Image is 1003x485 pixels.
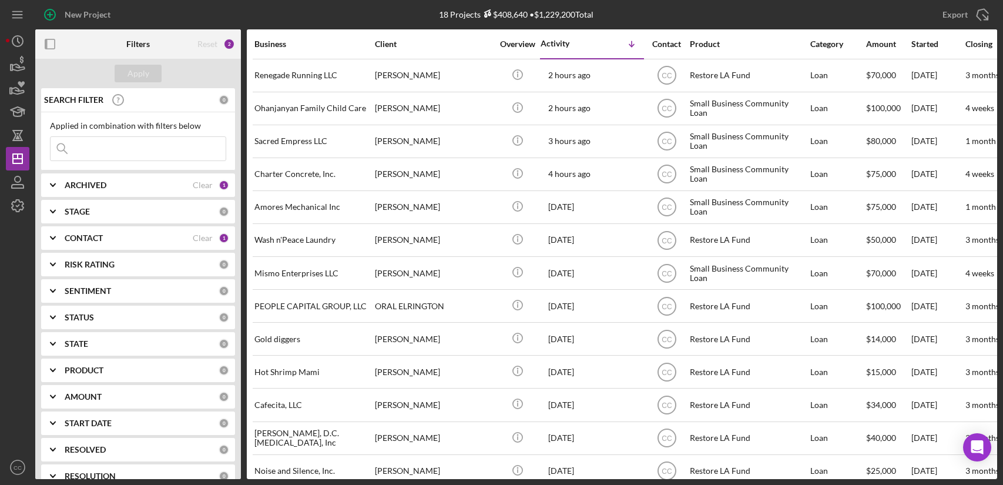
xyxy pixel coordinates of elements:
div: Wash n'Peace Laundry [254,225,372,256]
div: Restore LA Fund [690,290,807,322]
time: 2025-09-09 19:26 [548,269,574,278]
span: $75,000 [866,169,896,179]
div: Small Business Community Loan [690,126,807,157]
time: 3 months [965,400,999,410]
span: $40,000 [866,433,896,443]
text: CC [662,105,672,113]
time: 4 weeks [965,169,994,179]
text: CC [662,138,672,146]
div: Loan [810,126,865,157]
div: 0 [219,206,229,217]
b: ARCHIVED [65,180,106,190]
div: 0 [219,312,229,323]
span: $100,000 [866,301,901,311]
div: [PERSON_NAME] [375,423,492,454]
span: $25,000 [866,466,896,476]
div: [DATE] [911,126,964,157]
div: 0 [219,95,229,105]
span: $70,000 [866,70,896,80]
div: [DATE] [911,192,964,223]
button: New Project [35,3,122,26]
div: Business [254,39,372,49]
div: New Project [65,3,110,26]
span: $50,000 [866,235,896,245]
time: 4 weeks [965,268,994,278]
text: CC [662,72,672,80]
time: 2025-09-11 17:34 [548,169,591,179]
div: 0 [219,418,229,429]
span: $100,000 [866,103,901,113]
b: RESOLVED [65,445,106,454]
div: 0 [219,286,229,296]
div: Client [375,39,492,49]
div: [DATE] [911,389,964,420]
div: $408,640 [481,9,528,19]
div: Sacred Empress LLC [254,126,372,157]
time: 1 month [965,202,996,212]
div: [DATE] [911,356,964,387]
div: Restore LA Fund [690,423,807,454]
div: Ohanjanyan Family Child Care [254,93,372,124]
div: [DATE] [911,257,964,289]
div: Loan [810,423,865,454]
div: Loan [810,192,865,223]
span: $70,000 [866,268,896,278]
div: Mismo Enterprises LLC [254,257,372,289]
div: Loan [810,60,865,91]
text: CC [662,467,672,476]
b: SEARCH FILTER [44,95,103,105]
span: $15,000 [866,367,896,377]
b: START DATE [65,419,112,428]
text: CC [662,302,672,310]
div: Restore LA Fund [690,225,807,256]
div: 2 [223,38,235,50]
div: [DATE] [911,423,964,454]
b: CONTACT [65,233,103,243]
div: [DATE] [911,159,964,190]
div: Loan [810,389,865,420]
time: 3 months [965,70,999,80]
div: 0 [219,365,229,376]
div: Small Business Community Loan [690,93,807,124]
div: [PERSON_NAME] [375,159,492,190]
div: Restore LA Fund [690,389,807,420]
div: Loan [810,257,865,289]
span: $34,000 [866,400,896,410]
div: Amores Mechanical Inc [254,192,372,223]
div: [PERSON_NAME] [375,60,492,91]
b: RISK RATING [65,260,115,269]
time: 2025-09-11 19:48 [548,71,591,80]
div: [DATE] [911,225,964,256]
div: Small Business Community Loan [690,192,807,223]
div: Category [810,39,865,49]
time: 2025-09-05 06:33 [548,433,574,443]
div: Loan [810,225,865,256]
div: Clear [193,180,213,190]
div: [PERSON_NAME] [375,323,492,354]
time: 2025-09-09 17:24 [548,302,574,311]
div: 1 [219,180,229,190]
div: Restore LA Fund [690,323,807,354]
div: Amount [866,39,910,49]
div: Loan [810,93,865,124]
div: Product [690,39,807,49]
b: STATE [65,339,88,349]
div: Small Business Community Loan [690,159,807,190]
text: CC [662,368,672,376]
div: Apply [128,65,149,82]
div: Started [911,39,964,49]
time: 2025-09-06 00:57 [548,367,574,377]
div: Applied in combination with filters below [50,121,226,131]
div: [DATE] [911,60,964,91]
div: Gold diggers [254,323,372,354]
div: 0 [219,444,229,455]
time: 2025-09-07 09:24 [548,335,574,344]
div: Overview [495,39,539,49]
div: Restore LA Fund [690,60,807,91]
time: 1 month [965,136,996,146]
div: [PERSON_NAME] [375,356,492,387]
time: 2025-09-11 19:39 [548,103,591,113]
div: [PERSON_NAME] [375,93,492,124]
div: Charter Concrete, Inc. [254,159,372,190]
div: ORAL ELRINGTON [375,290,492,322]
